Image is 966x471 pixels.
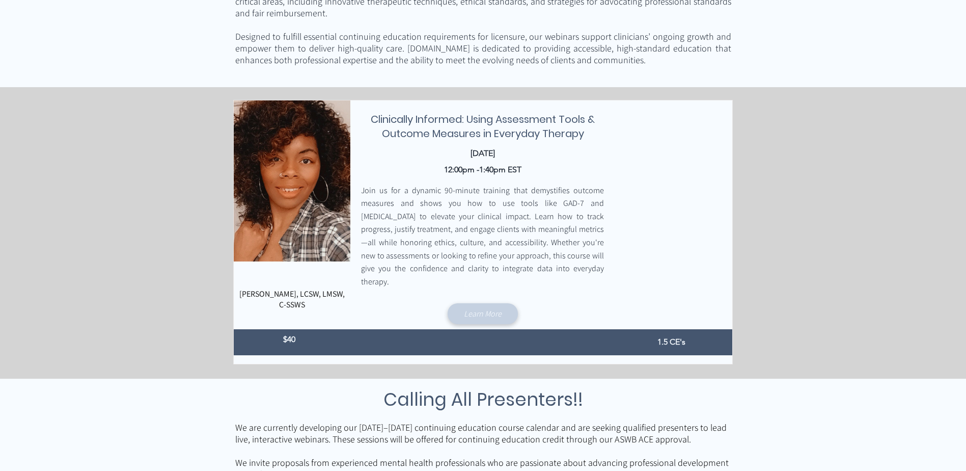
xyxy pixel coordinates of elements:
h3: Calling All Presenters!! [235,386,731,413]
span: $40 [283,334,295,344]
a: Learn More [448,303,518,324]
img: Presenter 2 [616,100,732,261]
span: Join us for a dynamic 90-minute training that demystifies outcome measures and shows you how to u... [361,185,604,287]
p: We are currently developing our [DATE]–[DATE] continuing education course calendar and are seekin... [235,422,731,445]
span: 12:00pm -1:40pm EST [444,165,521,174]
span: Learn More [464,308,502,319]
img: 12:00pm -1:40pm EST [234,100,350,261]
span: 1.5 CE's [657,337,685,347]
span: Clinically Informed: Using Assessment Tools & Outcome Measures in Everyday Therapy [371,112,595,141]
span: [PERSON_NAME], LCSW, LMSW, C-SSWS [239,289,345,310]
span: Designed to fulfill essential continuing education requirements for licensure, our webinars suppo... [235,31,731,66]
span: [DATE] [471,148,495,158]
